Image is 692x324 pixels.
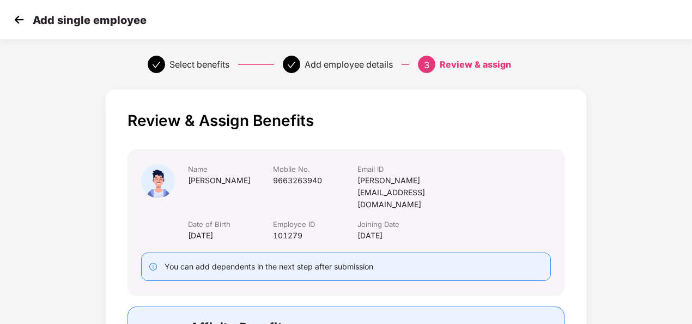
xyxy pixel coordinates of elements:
div: Joining Date [357,219,471,230]
div: Employee ID [273,219,358,230]
div: Name [188,164,273,175]
p: Add single employee [33,14,147,27]
div: [PERSON_NAME] [188,175,273,187]
span: check [287,61,296,69]
div: [PERSON_NAME][EMAIL_ADDRESS][DOMAIN_NAME] [357,175,471,211]
span: info-circle [149,263,157,271]
div: Select benefits [169,56,229,73]
span: check [152,61,161,69]
div: [DATE] [357,230,471,242]
div: 9663263940 [273,175,358,187]
div: Add employee details [305,56,393,73]
div: Review & assign [440,56,511,73]
div: Date of Birth [188,219,273,230]
div: 101279 [273,230,358,242]
div: Email ID [357,164,471,175]
img: icon [141,164,175,198]
div: [DATE] [188,230,273,242]
img: svg+xml;base64,PHN2ZyB4bWxucz0iaHR0cDovL3d3dy53My5vcmcvMjAwMC9zdmciIHdpZHRoPSIzMCIgaGVpZ2h0PSIzMC... [11,11,27,28]
span: You can add dependents in the next step after submission [165,262,373,271]
span: 3 [424,59,429,70]
p: Review & Assign Benefits [128,111,564,130]
div: Mobile No. [273,164,358,175]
